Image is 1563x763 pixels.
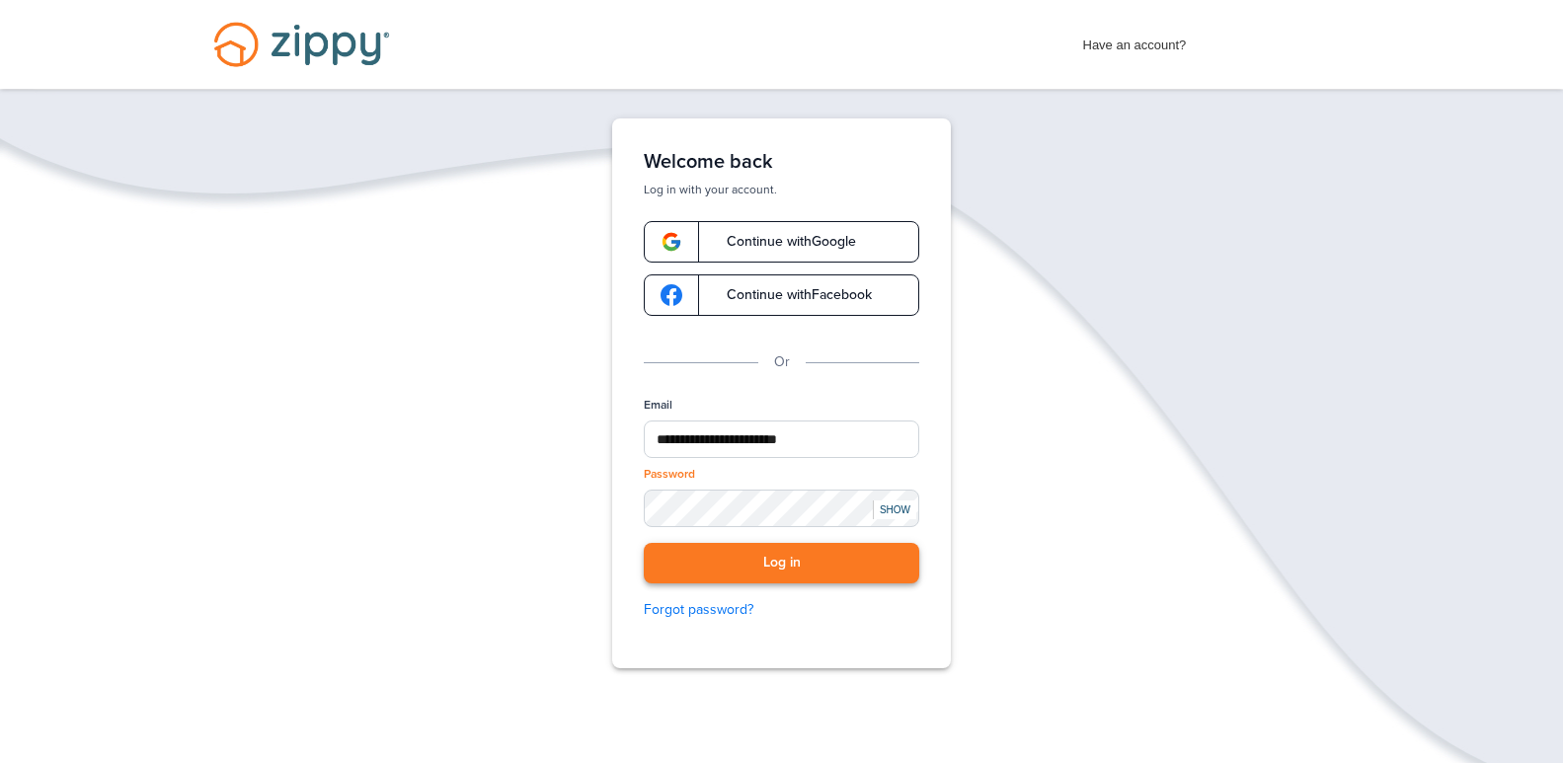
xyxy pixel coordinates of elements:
[1083,25,1187,56] span: Have an account?
[707,288,872,302] span: Continue with Facebook
[661,231,682,253] img: google-logo
[644,420,919,458] input: Email
[774,351,790,373] p: Or
[644,466,695,483] label: Password
[644,599,919,621] a: Forgot password?
[644,543,919,583] button: Log in
[644,150,919,174] h1: Welcome back
[644,182,919,197] p: Log in with your account.
[644,274,919,316] a: google-logoContinue withFacebook
[644,221,919,263] a: google-logoContinue withGoogle
[644,397,672,414] label: Email
[873,500,916,519] div: SHOW
[661,284,682,306] img: google-logo
[707,235,856,249] span: Continue with Google
[644,490,919,527] input: Password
